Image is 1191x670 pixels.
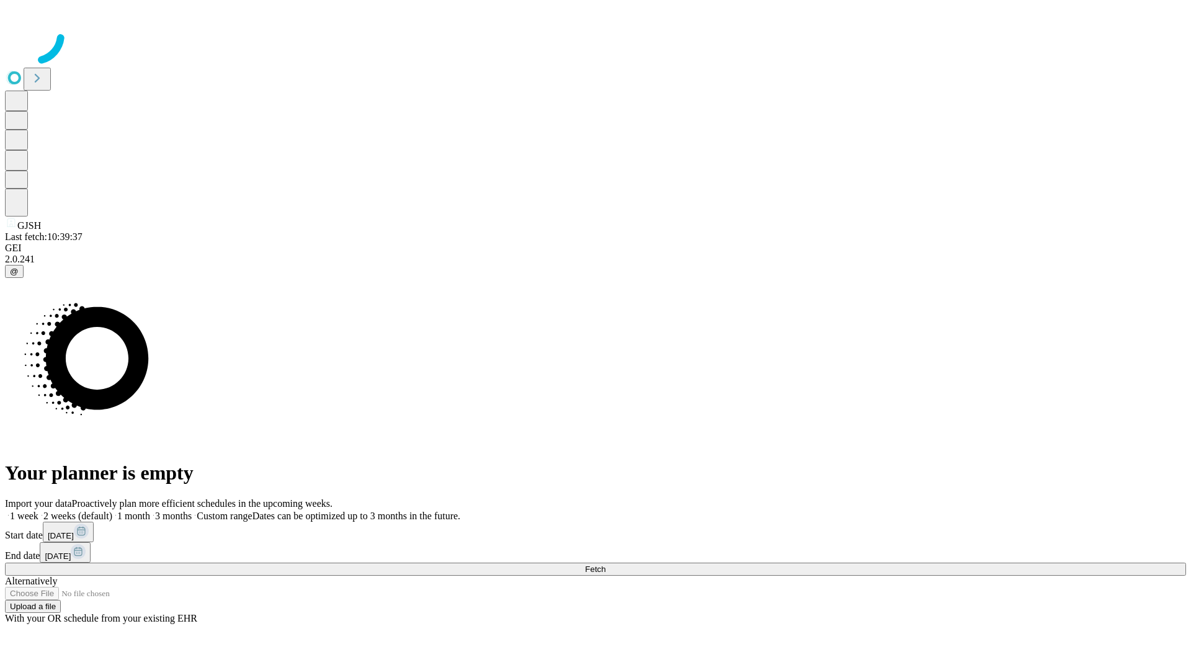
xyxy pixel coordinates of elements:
[5,498,72,509] span: Import your data
[5,613,197,623] span: With your OR schedule from your existing EHR
[5,231,83,242] span: Last fetch: 10:39:37
[10,267,19,276] span: @
[5,576,57,586] span: Alternatively
[155,511,192,521] span: 3 months
[5,522,1186,542] div: Start date
[17,220,41,231] span: GJSH
[45,552,71,561] span: [DATE]
[48,531,74,540] span: [DATE]
[5,462,1186,485] h1: Your planner is empty
[5,563,1186,576] button: Fetch
[40,542,91,563] button: [DATE]
[117,511,150,521] span: 1 month
[43,511,112,521] span: 2 weeks (default)
[5,243,1186,254] div: GEI
[5,254,1186,265] div: 2.0.241
[72,498,332,509] span: Proactively plan more efficient schedules in the upcoming weeks.
[5,542,1186,563] div: End date
[197,511,252,521] span: Custom range
[10,511,38,521] span: 1 week
[5,265,24,278] button: @
[585,565,605,574] span: Fetch
[252,511,460,521] span: Dates can be optimized up to 3 months in the future.
[5,600,61,613] button: Upload a file
[43,522,94,542] button: [DATE]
